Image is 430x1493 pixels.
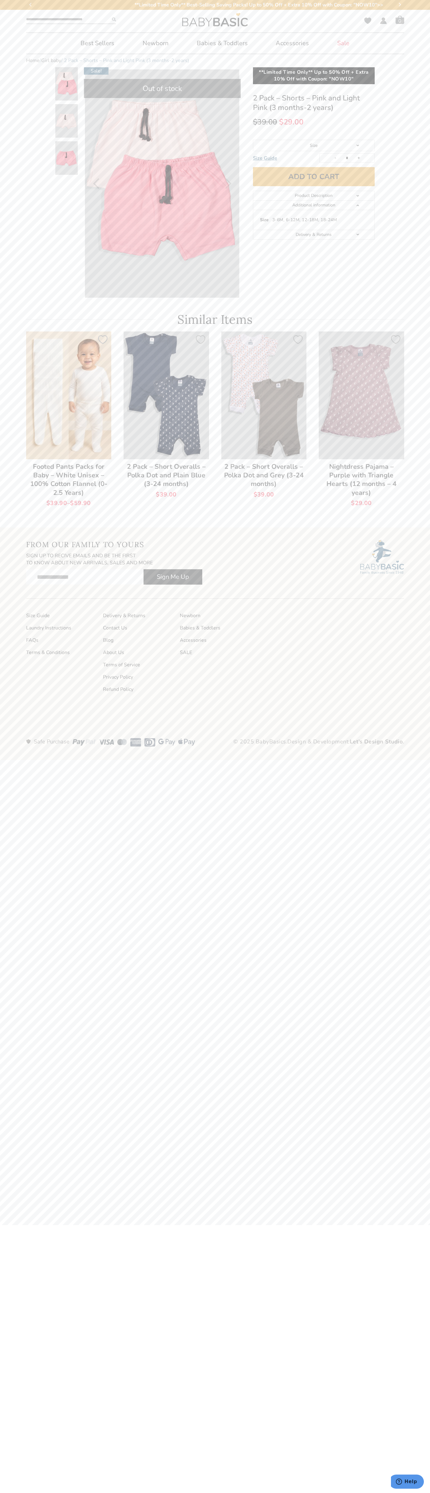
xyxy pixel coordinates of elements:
nav: Breadcrumb [26,57,404,64]
span: $ [156,490,160,499]
a: Best Sellers [71,33,124,54]
a: Laundry Instructions [26,625,97,631]
h3: Safe Purchase [34,739,69,744]
a: Refund Policy [103,686,174,692]
a: 2 Pack – Short Overalls – Polka Dot and Grey (3-24 months) $39.00 [221,331,307,497]
h2: From Our Family To Yours [26,540,203,549]
button: - [331,154,340,162]
a: Delivery & Returns [103,613,174,619]
span: 0 [396,18,404,24]
a: Delivery & Returns [253,230,375,240]
img: 2 Pack - Shorts - Pink and Light Pink (3 months-2 years) [182,13,248,26]
a: Newborn [133,33,178,54]
p: © 2025 BabyBasics. Design & Development: . [218,738,404,746]
a: Babies & Toddlers [180,625,251,631]
bdi: 59.90 [70,499,91,507]
span: Size Guide [253,155,277,162]
a: Home [26,57,40,64]
img: Footed Pants Packs for Baby - White Unisex - 100% Cotton Flannel (0-2.5 Years) [26,331,112,459]
img: Nightdress Pajama - Purple with Triangle Hearts (12 months - 4 years) [319,331,404,459]
a: Terms of Service [103,662,174,668]
span: Sale! [84,67,108,75]
button: Add to cart [253,167,375,186]
div: Out of stock [84,79,241,98]
a: Additional information [253,201,375,210]
span: Sign Me Up [157,569,189,585]
bdi: 29.00 [279,117,303,127]
a: Terms & Conditions [26,649,97,656]
a: Wishlist [364,18,371,24]
a: 2 Pack – Short Overalls – Polka Dot and Plain Blue (3-24 months) $39.00 [124,331,209,497]
button: Next [395,0,404,10]
a: Sale [328,33,359,54]
bdi: 39.90 [46,499,67,507]
h2: Footed Pants Packs for Baby – White Unisex – 100% Cotton Flannel (0-2.5 Years) [26,459,112,497]
input: Product quantity [341,154,353,162]
button: Previous [93,178,99,189]
span: Similar Items [177,312,253,327]
h2: 2 Pack – Short Overalls – Polka Dot and Plain Blue (3-24 months) [124,459,209,488]
a: Privacy Policy [103,674,174,680]
a: Contact Us [103,625,174,631]
span: $ [46,499,50,507]
span: $ [253,117,258,127]
p: 3-6M, 6-12M, 12-18M, 18-24M [272,217,337,223]
bdi: 39.00 [253,117,277,127]
bdi: 39.00 [156,490,176,499]
span: Cart [396,15,404,24]
a: My Account [380,18,387,24]
button: + [354,154,363,162]
span: $ [254,490,257,499]
img: 2 Pack - Shorts - Pink and Light Pink (3 months-2 years) [85,69,239,298]
a: Newborn [180,613,251,619]
a: Girl baby [41,57,61,64]
th: Size [260,217,269,223]
a: Product Description [253,191,375,201]
span: Size [310,143,318,148]
img: 2 Pack - Short Overalls - Polka Dot and Grey (3-24 months) [221,331,307,459]
a: SALE [180,649,251,656]
bdi: 39.00 [254,490,274,499]
a: Nightdress Pajama – Purple with Triangle Hearts (12 months – 4 years) $29.00 [319,331,404,506]
span: $ [279,117,284,127]
h3: Sign Up to recive emails and be the first to know about new arrivals, sales and more [26,552,203,566]
a: Blog [103,637,174,643]
button: Next [225,178,232,189]
a: About Us [103,649,174,656]
span: **Limited Time Only** Best-Selling Saving Packs! Up to 50% Off + Extra 10% Off with Coupon: "NOW1... [135,2,383,8]
a: Babies & Toddlers [187,33,257,54]
span: $ [351,499,355,507]
a: Cart0 [396,15,404,24]
p: **Limited Time Only** Up to 50% Off + Extra 10% Off with Coupon: "NOW10" [256,69,372,83]
span: – [26,497,112,506]
span: $ [70,499,74,507]
img: 2 Pack - Short Overalls - Polka Dot and Plain Blue (3-24 months) [124,331,209,459]
iframe: Opens a widget where you can chat to one of our agents [391,1475,424,1490]
h2: 2 Pack – Short Overalls – Polka Dot and Grey (3-24 months) [221,459,307,488]
span: My Account [380,18,387,26]
button: Previous [26,0,35,10]
a: FAQs [26,637,97,643]
a: Accessories [180,637,251,643]
a: Footed Pants Packs for Baby – White Unisex – 100% Cotton Flannel (0-2.5 Years) $39.90–$59.90 [26,331,112,506]
a: Accessories [266,33,318,54]
button: Sign Me Up [144,569,202,585]
bdi: 29.00 [351,499,372,507]
span: Wishlist [364,18,371,26]
a: Let’s Design Studio [350,738,403,745]
h1: 2 Pack – Shorts – Pink and Light Pink (3 months-2 years) [253,93,375,112]
h2: Nightdress Pajama – Purple with Triangle Hearts (12 months – 4 years) [319,459,404,497]
a: Size Guide [26,613,97,619]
